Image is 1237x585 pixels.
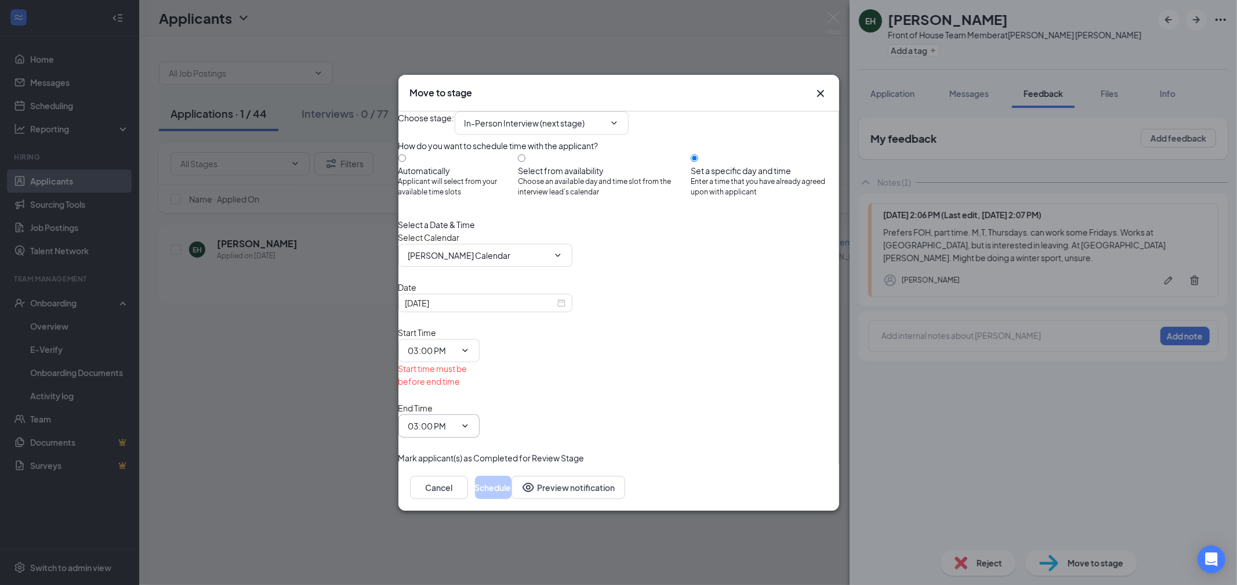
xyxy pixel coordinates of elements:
span: Select Calendar [398,232,460,243]
div: Select from availability [518,165,691,176]
svg: Eye [521,481,535,494]
span: End Time [398,403,433,413]
div: Select a Date & Time [398,218,839,231]
div: Automatically [398,165,518,176]
button: Schedule [475,476,512,499]
input: End time [408,420,456,432]
span: Date [398,282,417,292]
span: Choose stage : [398,111,455,135]
div: Open Intercom Messenger [1198,546,1225,573]
span: Start Time [398,327,437,338]
button: Cancel [410,476,468,499]
div: How do you want to schedule time with the applicant? [398,139,839,152]
svg: ChevronDown [460,346,470,355]
svg: ChevronDown [460,421,470,431]
div: Set a specific day and time [691,165,839,176]
span: Mark applicant(s) as Completed for Review Stage [398,452,585,464]
button: Close [814,86,828,100]
div: Start time must be before end time [398,362,480,388]
span: Choose an available day and time slot from the interview lead’s calendar [518,176,691,198]
svg: ChevronDown [610,118,619,128]
input: Start time [408,344,456,357]
svg: Cross [814,86,828,100]
input: Sep 25, 2025 [405,297,555,309]
svg: ChevronDown [553,251,563,260]
h3: Move to stage [410,86,473,99]
span: Enter a time that you have already agreed upon with applicant [691,176,839,198]
span: Applicant will select from your available time slots [398,176,518,198]
button: Preview notificationEye [512,476,625,499]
